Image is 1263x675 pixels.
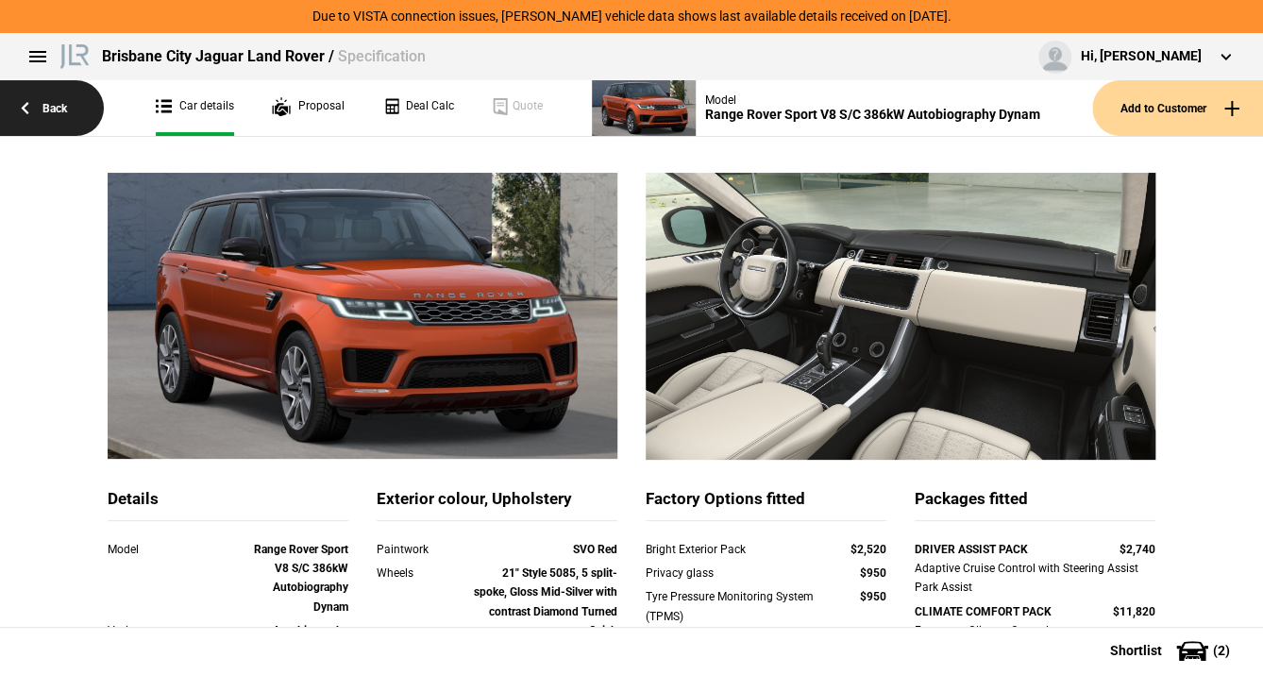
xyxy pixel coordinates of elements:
div: Factory Options fitted [646,488,886,521]
button: Add to Customer [1092,80,1263,136]
span: Shortlist [1110,644,1162,657]
strong: SVO Red [573,543,617,556]
div: Range Rover Sport V8 S/C 386kW Autobiography Dynam [705,107,1040,123]
div: Model [108,540,252,559]
div: Exterior colour, Upholstery [377,488,617,521]
a: Car details [156,80,234,136]
a: Deal Calc [382,80,454,136]
strong: $2,520 [850,543,886,556]
div: Details [108,488,348,521]
div: Paintwork [377,540,473,559]
button: Shortlist(2) [1082,627,1263,674]
img: landrover.png [57,41,93,69]
strong: 21" Style 5085, 5 split-spoke, Gloss Mid-Silver with contrast Diamond Turned finish [474,566,617,637]
strong: CLIMATE COMFORT PACK [915,605,1052,618]
a: Proposal [272,80,345,136]
div: Model [705,93,1040,107]
strong: DRIVER ASSIST PACK [915,543,1028,556]
strong: $11,820 [1113,605,1155,618]
div: Bright Exterior Pack [646,540,815,559]
div: Tyre Pressure Monitoring System (TPMS) [646,587,815,626]
div: Brisbane City Jaguar Land Rover / [102,46,426,67]
strong: Range Rover Sport V8 S/C 386kW Autobiography Dynam [254,543,348,614]
div: Variant [108,621,252,640]
span: ( 2 ) [1213,644,1230,657]
div: Privacy glass [646,564,815,582]
strong: Autobiography Dynamic [273,624,348,656]
div: Wheels [377,564,473,582]
div: Adaptive Cruise Control with Steering Assist Park Assist [915,559,1155,598]
strong: $2,740 [1120,543,1155,556]
strong: $950 [860,566,886,580]
div: Hi, [PERSON_NAME] [1081,47,1202,66]
strong: $950 [860,590,886,603]
div: Packages fitted [915,488,1155,521]
span: Specification [338,47,426,65]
